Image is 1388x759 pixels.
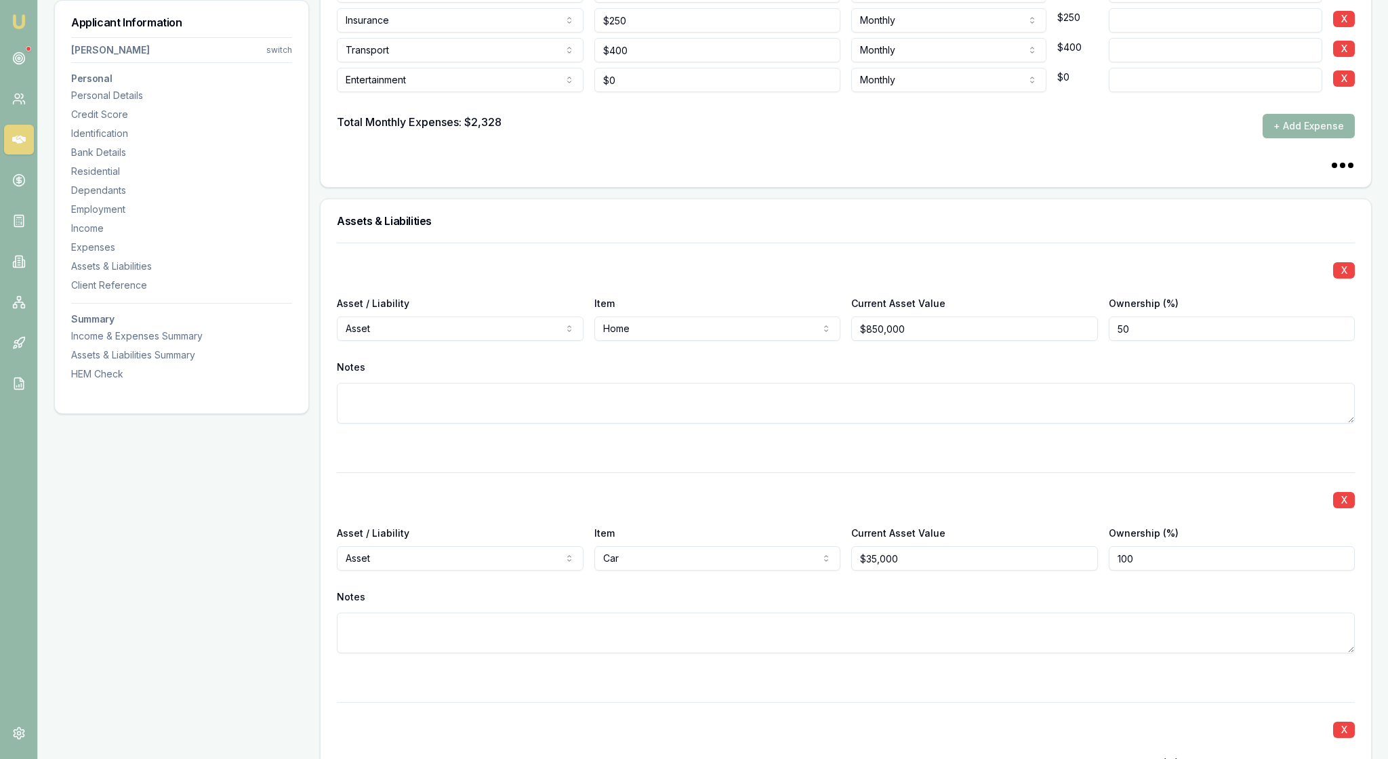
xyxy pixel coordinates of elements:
[337,114,502,138] div: Total Monthly Expenses: $2,328
[337,587,1355,607] div: Notes
[11,14,27,30] img: emu-icon-u.png
[71,314,292,324] h3: Summary
[71,43,150,57] div: [PERSON_NAME]
[71,241,292,254] div: Expenses
[71,165,292,178] div: Residential
[594,68,841,92] input: $
[1333,262,1355,279] button: X
[1109,316,1355,341] input: Select a percentage
[71,108,292,121] div: Credit Score
[1333,41,1355,57] button: X
[71,89,292,102] div: Personal Details
[594,298,615,309] label: Item
[71,279,292,292] div: Client Reference
[1109,546,1355,571] input: Select a percentage
[1333,722,1355,738] button: X
[851,316,1098,341] input: $
[71,184,292,197] div: Dependants
[337,216,1355,226] h3: Assets & Liabilities
[1333,11,1355,27] button: X
[71,260,292,273] div: Assets & Liabilities
[1109,527,1179,539] label: Ownership (%)
[851,527,945,539] label: Current Asset Value
[1057,4,1098,31] div: $250
[71,146,292,159] div: Bank Details
[1263,114,1355,138] button: + Add Expense
[594,8,841,33] input: $
[71,127,292,140] div: Identification
[337,527,409,539] label: Asset / Liability
[1333,70,1355,87] button: X
[71,203,292,216] div: Employment
[851,298,945,309] label: Current Asset Value
[594,527,615,539] label: Item
[71,222,292,235] div: Income
[1057,34,1098,61] div: $400
[71,17,292,28] h3: Applicant Information
[71,367,292,381] div: HEM Check
[337,298,409,309] label: Asset / Liability
[594,38,841,62] input: $
[1109,298,1179,309] label: Ownership (%)
[1333,492,1355,508] button: X
[266,45,292,56] div: switch
[71,74,292,83] h3: Personal
[71,348,292,362] div: Assets & Liabilities Summary
[337,357,1355,377] div: Notes
[71,329,292,343] div: Income & Expenses Summary
[1057,64,1098,91] div: $0
[851,546,1098,571] input: $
